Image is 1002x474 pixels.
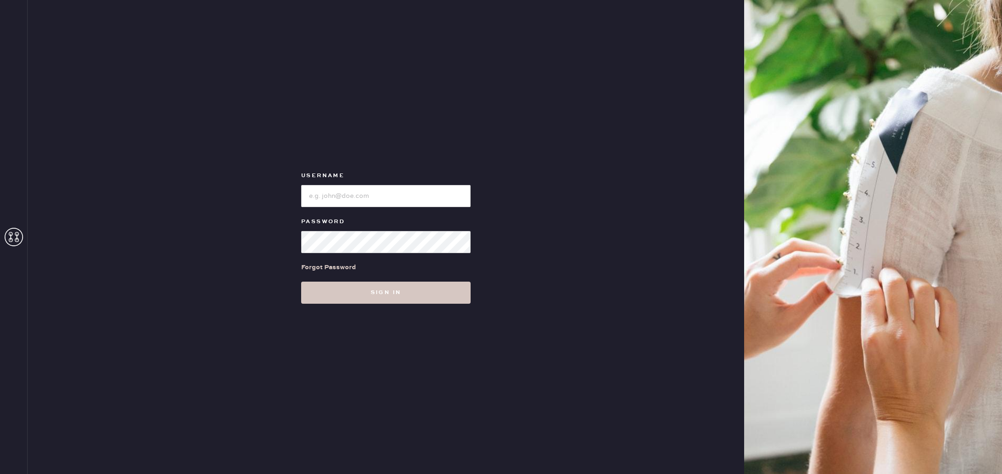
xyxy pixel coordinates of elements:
[301,262,356,272] div: Forgot Password
[301,253,356,282] a: Forgot Password
[301,216,471,227] label: Password
[301,282,471,304] button: Sign in
[301,170,471,181] label: Username
[301,185,471,207] input: e.g. john@doe.com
